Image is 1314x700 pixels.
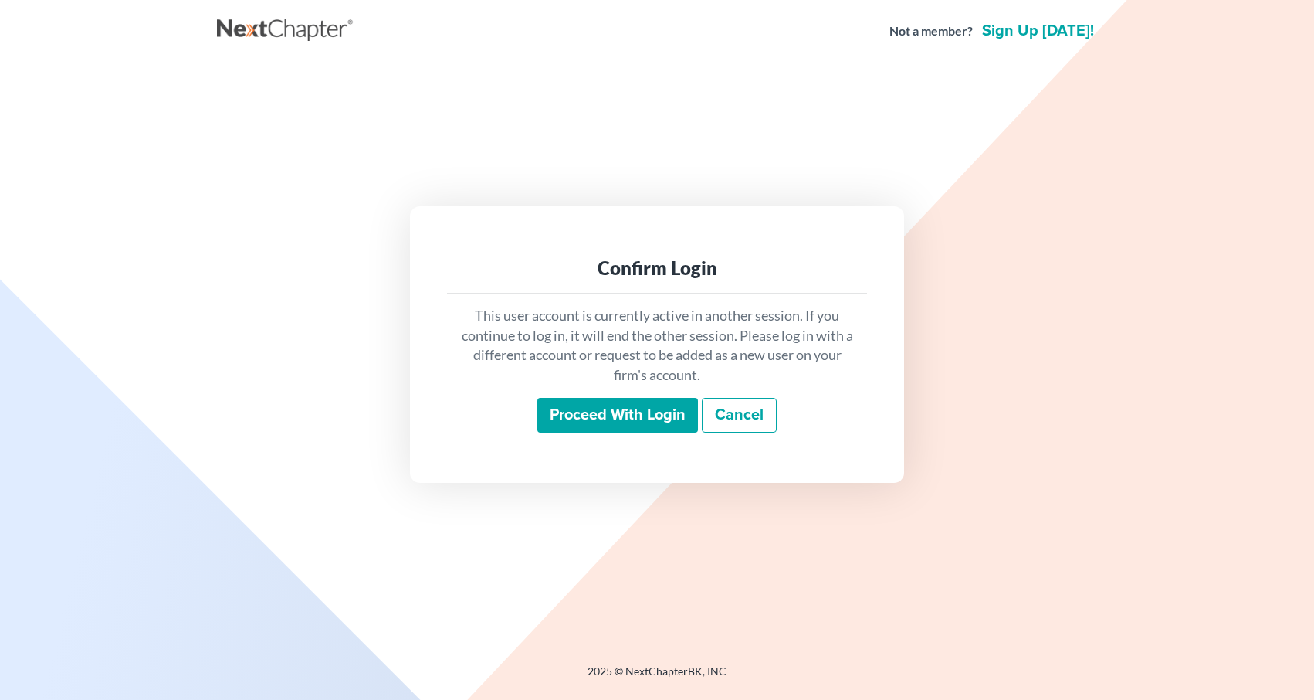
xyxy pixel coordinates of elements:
[979,23,1097,39] a: Sign up [DATE]!
[459,306,855,386] p: This user account is currently active in another session. If you continue to log in, it will end ...
[702,398,777,433] a: Cancel
[889,22,973,40] strong: Not a member?
[459,256,855,280] div: Confirm Login
[537,398,698,433] input: Proceed with login
[217,664,1097,692] div: 2025 © NextChapterBK, INC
